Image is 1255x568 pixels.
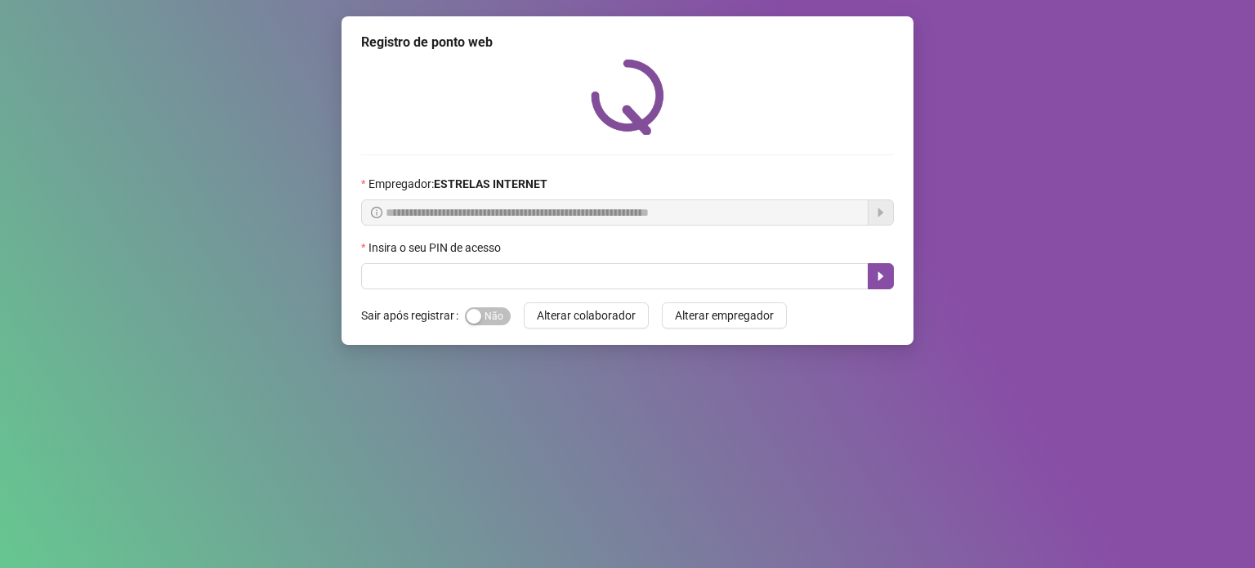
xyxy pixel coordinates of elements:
[874,270,887,283] span: caret-right
[434,177,547,190] strong: ESTRELAS INTERNET
[361,302,465,329] label: Sair após registrar
[591,59,664,135] img: QRPoint
[368,175,547,193] span: Empregador :
[361,239,511,257] label: Insira o seu PIN de acesso
[537,306,636,324] span: Alterar colaborador
[675,306,774,324] span: Alterar empregador
[371,207,382,218] span: info-circle
[361,33,894,52] div: Registro de ponto web
[662,302,787,329] button: Alterar empregador
[524,302,649,329] button: Alterar colaborador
